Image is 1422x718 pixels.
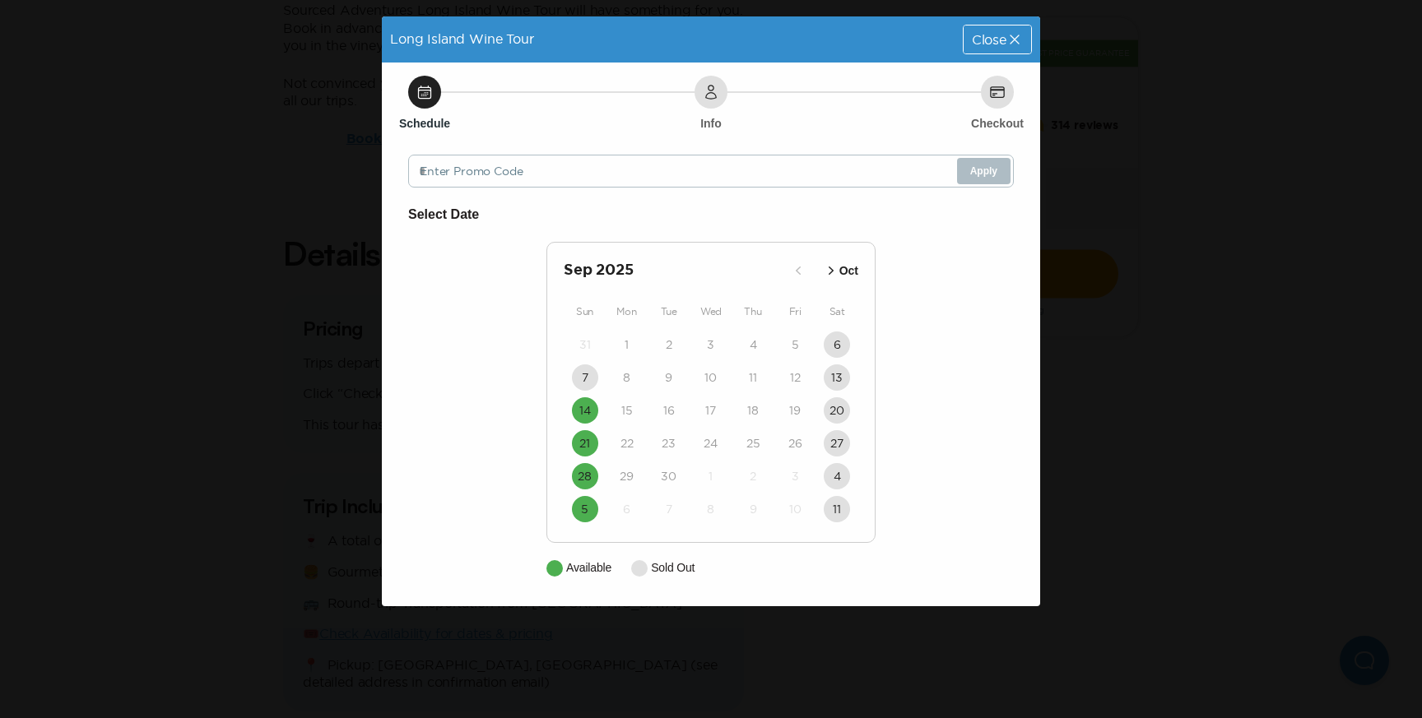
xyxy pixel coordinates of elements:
time: 5 [581,501,588,517]
time: 4 [750,336,757,353]
button: 9 [740,496,766,522]
time: 12 [790,369,801,386]
button: 8 [614,364,640,391]
time: 11 [833,501,841,517]
button: 7 [656,496,682,522]
button: 20 [824,397,850,424]
time: 1 [709,468,713,484]
button: 2 [740,463,766,489]
button: 31 [572,331,598,358]
time: 18 [747,402,759,419]
button: 26 [782,430,808,456]
button: 2 [656,331,682,358]
time: 9 [750,501,757,517]
button: Oct [818,257,863,285]
time: 13 [831,369,843,386]
time: 1 [625,336,629,353]
time: 27 [830,435,843,452]
div: Tue [648,302,690,322]
button: 5 [782,331,808,358]
time: 23 [662,435,676,452]
time: 21 [579,435,590,452]
button: 25 [740,430,766,456]
button: 7 [572,364,598,391]
span: Close [972,33,1006,46]
p: Oct [839,262,858,280]
button: 8 [698,496,724,522]
time: 31 [579,336,591,353]
time: 29 [620,468,634,484]
time: 3 [707,336,714,353]
button: 6 [824,331,850,358]
button: 10 [782,496,808,522]
button: 3 [698,331,724,358]
button: 23 [656,430,682,456]
time: 4 [834,468,841,484]
button: 16 [656,397,682,424]
time: 10 [704,369,717,386]
div: Fri [774,302,816,322]
button: 9 [656,364,682,391]
button: 15 [614,397,640,424]
time: 28 [578,468,592,484]
h6: Checkout [971,115,1024,132]
button: 24 [698,430,724,456]
p: Sold Out [651,559,695,577]
div: Mon [606,302,648,322]
button: 5 [572,496,598,522]
div: Thu [732,302,774,322]
button: 4 [740,331,766,358]
h6: Select Date [408,204,1014,225]
time: 11 [749,369,757,386]
p: Available [566,559,611,577]
button: 17 [698,397,724,424]
button: 29 [614,463,640,489]
time: 24 [704,435,718,452]
time: 17 [705,402,716,419]
button: 18 [740,397,766,424]
time: 7 [582,369,588,386]
div: Sat [816,302,858,322]
button: 10 [698,364,724,391]
button: 3 [782,463,808,489]
time: 14 [579,402,591,419]
time: 19 [789,402,801,419]
button: 4 [824,463,850,489]
time: 16 [663,402,675,419]
button: 19 [782,397,808,424]
div: Sun [564,302,606,322]
time: 30 [661,468,676,484]
h2: Sep 2025 [564,259,785,282]
time: 15 [621,402,633,419]
time: 8 [623,369,630,386]
time: 25 [746,435,760,452]
button: 28 [572,463,598,489]
button: 27 [824,430,850,456]
button: 22 [614,430,640,456]
button: 11 [740,364,766,391]
button: 11 [824,496,850,522]
h6: Info [700,115,722,132]
button: 1 [614,331,640,358]
button: 13 [824,364,850,391]
button: 12 [782,364,808,391]
button: 21 [572,430,598,456]
button: 30 [656,463,682,489]
time: 26 [788,435,802,452]
button: 6 [614,496,640,522]
time: 20 [829,402,844,419]
time: 3 [792,468,799,484]
time: 2 [666,336,672,353]
time: 5 [792,336,799,353]
span: Long Island Wine Tour [390,31,534,46]
h6: Schedule [399,115,450,132]
time: 2 [750,468,756,484]
time: 22 [620,435,634,452]
button: 14 [572,397,598,424]
time: 8 [707,501,714,517]
button: 1 [698,463,724,489]
time: 6 [623,501,630,517]
time: 7 [666,501,672,517]
time: 10 [789,501,802,517]
time: 6 [834,336,841,353]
